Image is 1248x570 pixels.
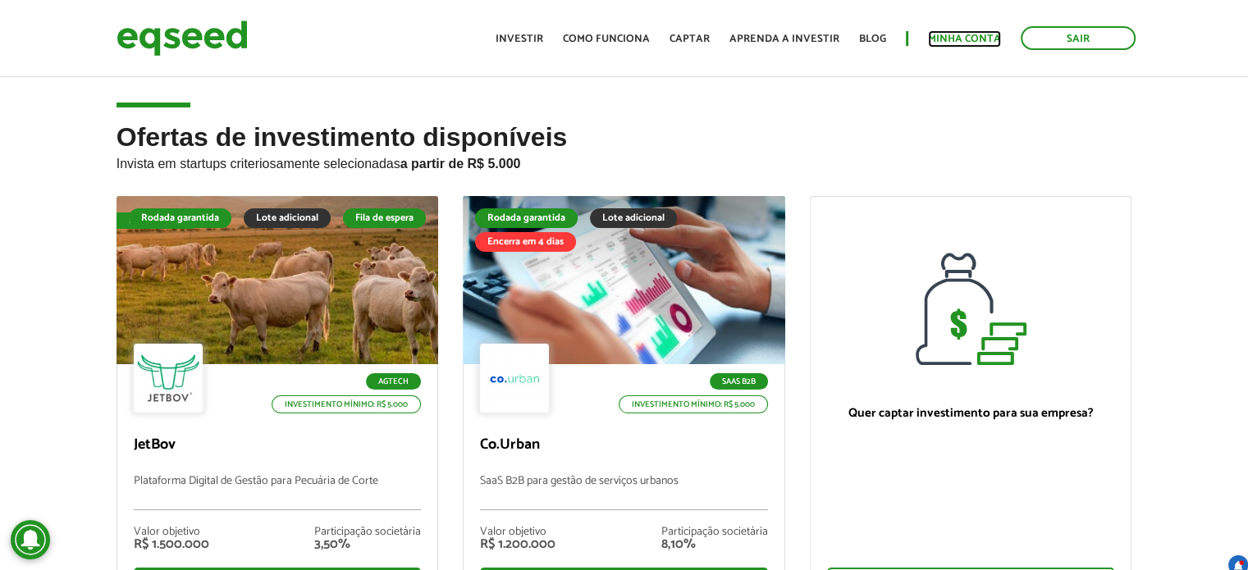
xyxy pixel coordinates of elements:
p: JetBov [134,436,422,454]
p: Investimento mínimo: R$ 5.000 [272,395,421,413]
strong: a partir de R$ 5.000 [400,157,521,171]
div: Valor objetivo [134,527,209,538]
div: 3,50% [314,538,421,551]
div: Encerra em 4 dias [475,232,576,252]
p: SaaS B2B para gestão de serviços urbanos [480,475,768,510]
div: Lote adicional [244,208,331,228]
p: Quer captar investimento para sua empresa? [827,406,1115,421]
a: Blog [859,34,886,44]
div: Rodada garantida [129,208,231,228]
div: Rodada garantida [475,208,578,228]
a: Aprenda a investir [729,34,839,44]
p: Co.Urban [480,436,768,454]
a: Captar [670,34,710,44]
div: Lote adicional [590,208,677,228]
div: Valor objetivo [480,527,555,538]
div: R$ 1.200.000 [480,538,555,551]
p: Invista em startups criteriosamente selecionadas [117,152,1132,171]
a: Como funciona [563,34,650,44]
h2: Ofertas de investimento disponíveis [117,123,1132,196]
a: Minha conta [928,34,1001,44]
a: Sair [1021,26,1136,50]
p: Plataforma Digital de Gestão para Pecuária de Corte [134,475,422,510]
a: Investir [496,34,543,44]
div: Participação societária [314,527,421,538]
p: Investimento mínimo: R$ 5.000 [619,395,768,413]
div: R$ 1.500.000 [134,538,209,551]
div: Participação societária [661,527,768,538]
div: 8,10% [661,538,768,551]
div: Fila de espera [343,208,426,228]
div: Fila de espera [117,212,199,229]
p: Agtech [366,373,421,390]
img: EqSeed [117,16,248,60]
p: SaaS B2B [710,373,768,390]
